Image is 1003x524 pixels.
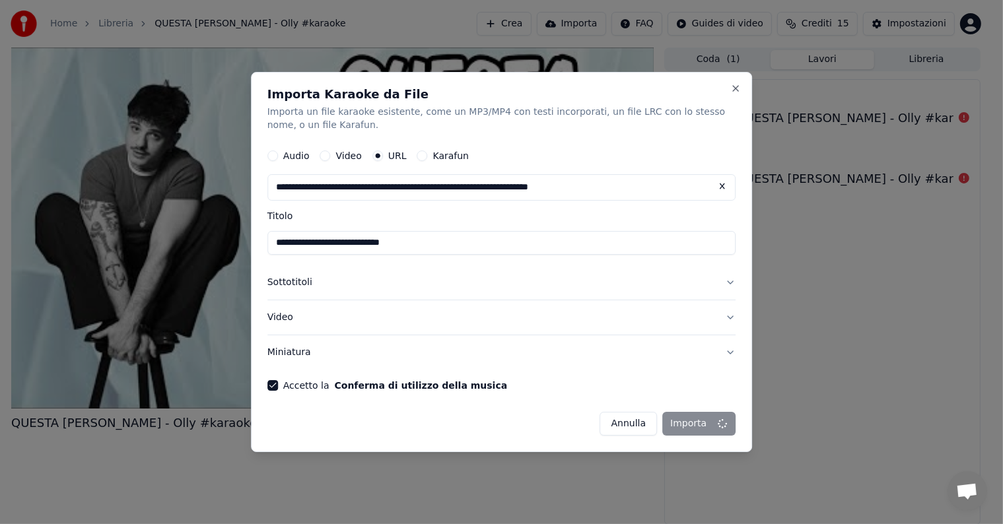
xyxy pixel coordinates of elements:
label: URL [388,151,407,160]
button: Video [267,300,736,335]
button: Accetto la [335,381,508,390]
button: Miniatura [267,335,736,370]
button: Annulla [600,412,658,436]
h2: Importa Karaoke da File [267,88,736,100]
label: Karafun [433,151,469,160]
label: Titolo [267,211,736,220]
p: Importa un file karaoke esistente, come un MP3/MP4 con testi incorporati, un file LRC con lo stes... [267,106,736,132]
button: Sottotitoli [267,265,736,300]
label: Audio [283,151,310,160]
label: Video [336,151,362,160]
label: Accetto la [283,381,507,390]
